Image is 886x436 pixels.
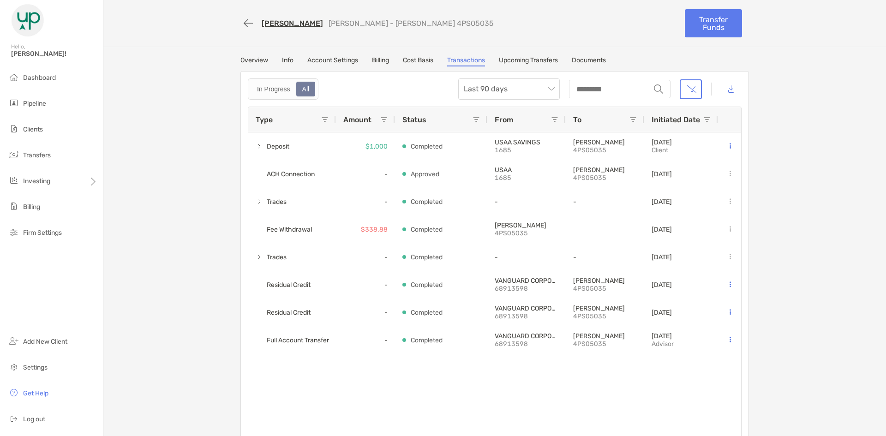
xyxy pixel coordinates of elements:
[495,277,558,285] p: VANGUARD CORPORATION
[267,167,315,182] span: ACH Connection
[495,305,558,312] p: VANGUARD CORPORATION
[411,196,443,208] p: Completed
[336,243,395,271] div: -
[262,19,323,28] a: [PERSON_NAME]
[267,250,287,265] span: Trades
[573,285,637,293] p: 4PS05035
[8,123,19,134] img: clients icon
[282,56,293,66] a: Info
[654,84,663,94] img: input icon
[23,229,62,237] span: Firm Settings
[23,203,40,211] span: Billing
[573,253,637,261] p: -
[652,226,672,233] p: [DATE]
[267,222,312,237] span: Fee Withdrawal
[495,138,558,146] p: USAA SAVINGS
[267,333,329,348] span: Full Account Transfer
[572,56,606,66] a: Documents
[495,285,558,293] p: 68913598
[336,299,395,326] div: -
[652,170,672,178] p: [DATE]
[411,224,443,235] p: Completed
[23,177,50,185] span: Investing
[23,338,67,346] span: Add New Client
[573,277,637,285] p: Roth IRA
[573,174,637,182] p: 4PS05035
[573,138,637,146] p: Roth IRA
[495,229,558,237] p: 4PS05035
[329,19,494,28] p: [PERSON_NAME] - [PERSON_NAME] 4PS05035
[573,312,637,320] p: 4PS05035
[652,281,672,289] p: [DATE]
[336,160,395,188] div: -
[8,72,19,83] img: dashboard icon
[23,151,51,159] span: Transfers
[652,138,672,146] p: [DATE]
[297,83,315,96] div: All
[11,4,44,37] img: Zoe Logo
[8,413,19,424] img: logout icon
[307,56,358,66] a: Account Settings
[573,146,637,154] p: 4PS05035
[403,56,433,66] a: Cost Basis
[23,74,56,82] span: Dashboard
[8,361,19,372] img: settings icon
[361,224,388,235] p: $338.88
[495,146,558,154] p: 1685
[267,194,287,209] span: Trades
[495,332,558,340] p: VANGUARD CORPORATION
[573,305,637,312] p: Roth IRA
[495,115,513,124] span: From
[267,277,311,293] span: Residual Credit
[8,97,19,108] img: pipeline icon
[8,335,19,346] img: add_new_client icon
[256,115,273,124] span: Type
[411,141,443,152] p: Completed
[402,115,426,124] span: Status
[411,307,443,318] p: Completed
[495,340,558,348] p: 68913598
[365,141,388,152] p: $1,000
[680,79,702,99] button: Clear filters
[8,387,19,398] img: get-help icon
[573,166,637,174] p: Roth IRA
[8,149,19,160] img: transfers icon
[495,174,558,182] p: 1685
[336,271,395,299] div: -
[464,79,554,99] span: Last 90 days
[336,326,395,354] div: -
[23,100,46,108] span: Pipeline
[343,115,371,124] span: Amount
[685,9,742,37] a: Transfer Funds
[267,139,289,154] span: Deposit
[23,415,45,423] span: Log out
[267,305,311,320] span: Residual Credit
[495,253,558,261] p: -
[336,188,395,215] div: -
[248,78,318,100] div: segmented control
[573,115,581,124] span: To
[573,340,637,348] p: 4PS05035
[411,251,443,263] p: Completed
[411,334,443,346] p: Completed
[652,198,672,206] p: [DATE]
[495,198,558,206] p: -
[573,198,637,206] p: -
[372,56,389,66] a: Billing
[652,340,674,348] p: advisor
[23,389,48,397] span: Get Help
[652,146,672,154] p: client
[447,56,485,66] a: Transactions
[411,168,439,180] p: Approved
[495,312,558,320] p: 68913598
[11,50,97,58] span: [PERSON_NAME]!
[411,279,443,291] p: Completed
[8,227,19,238] img: firm-settings icon
[652,115,700,124] span: Initiated Date
[499,56,558,66] a: Upcoming Transfers
[240,56,268,66] a: Overview
[652,332,674,340] p: [DATE]
[495,221,558,229] p: Roth IRA
[252,83,295,96] div: In Progress
[23,364,48,371] span: Settings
